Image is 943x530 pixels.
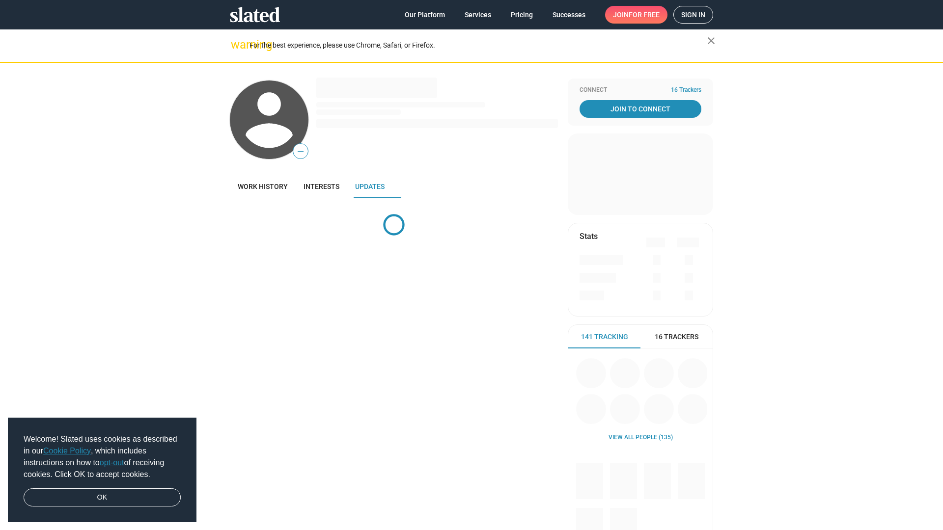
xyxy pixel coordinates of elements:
mat-card-title: Stats [580,231,598,241]
div: Connect [580,86,701,94]
a: Joinfor free [605,6,667,24]
span: Pricing [511,6,533,24]
span: Work history [238,183,288,190]
a: Our Platform [397,6,453,24]
span: 141 Tracking [581,332,628,342]
span: Sign in [681,6,705,23]
a: dismiss cookie message [24,488,181,507]
a: Join To Connect [580,100,701,118]
div: For the best experience, please use Chrome, Safari, or Firefox. [250,39,707,52]
span: Our Platform [405,6,445,24]
mat-icon: warning [231,39,243,51]
a: Cookie Policy [43,447,91,455]
a: Successes [545,6,593,24]
span: Interests [304,183,339,190]
span: for free [629,6,660,24]
span: 16 Trackers [671,86,701,94]
div: cookieconsent [8,418,196,523]
a: opt-out [100,458,124,467]
span: Welcome! Slated uses cookies as described in our , which includes instructions on how to of recei... [24,433,181,480]
span: Successes [553,6,585,24]
a: Interests [296,175,347,198]
mat-icon: close [705,35,717,47]
a: View all People (135) [609,434,673,442]
span: Updates [355,183,385,190]
a: Services [457,6,499,24]
span: Services [465,6,491,24]
span: 16 Trackers [655,332,698,342]
a: Updates [347,175,392,198]
a: Sign in [673,6,713,24]
span: — [293,145,308,158]
a: Work history [230,175,296,198]
a: Pricing [503,6,541,24]
span: Join [613,6,660,24]
span: Join To Connect [582,100,699,118]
